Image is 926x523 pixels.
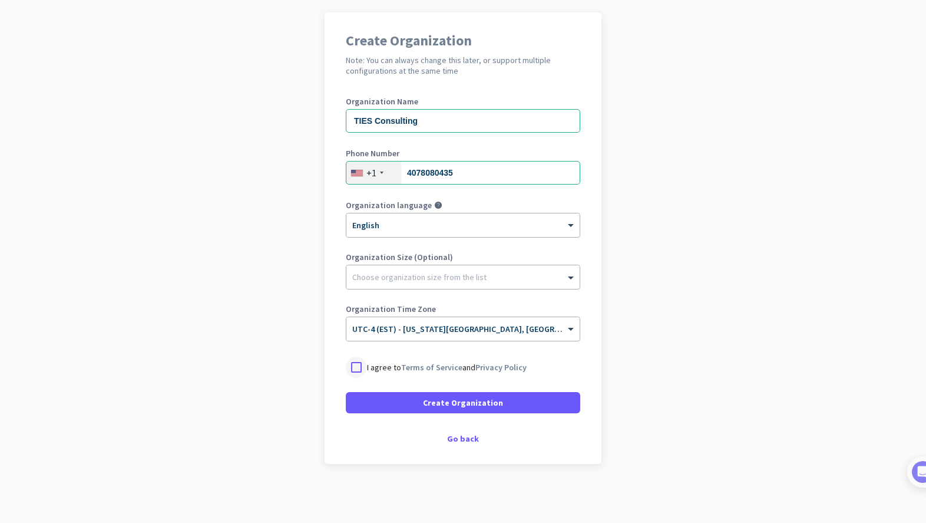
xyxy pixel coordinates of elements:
div: Go back [346,435,580,443]
input: 201-555-0123 [346,161,580,185]
label: Organization Time Zone [346,305,580,313]
a: Privacy Policy [475,362,527,373]
h1: Create Organization [346,34,580,48]
input: What is the name of your organization? [346,109,580,133]
label: Organization language [346,201,432,209]
i: help [434,201,442,209]
h2: Note: You can always change this later, or support multiple configurations at the same time [346,55,580,76]
p: I agree to and [367,361,527,373]
label: Phone Number [346,149,580,157]
label: Organization Size (Optional) [346,253,580,261]
a: Terms of Service [401,362,462,373]
label: Organization Name [346,97,580,106]
button: Create Organization [346,392,580,413]
div: +1 [366,167,376,179]
span: Create Organization [423,397,503,409]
